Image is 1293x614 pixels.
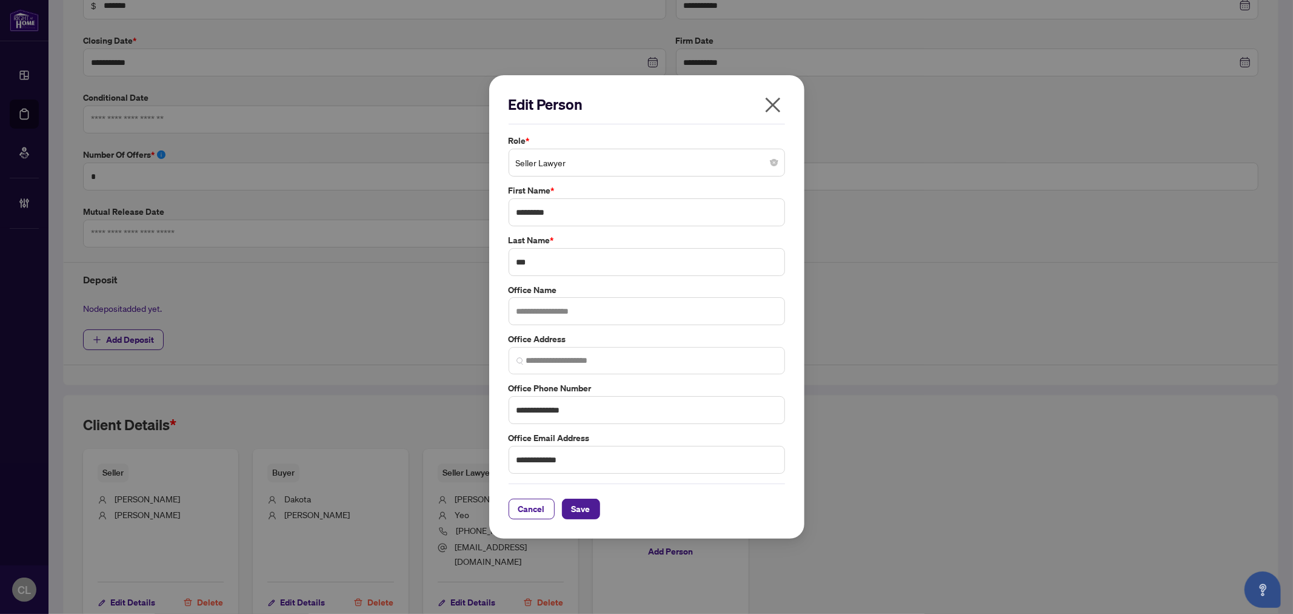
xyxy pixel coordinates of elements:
label: Office Email Address [509,431,785,445]
span: Save [572,499,590,519]
label: Role [509,134,785,147]
label: Office Phone Number [509,382,785,395]
span: Cancel [518,499,545,519]
span: close-circle [770,159,778,166]
img: search_icon [516,357,524,365]
span: Seller Lawyer [516,151,778,174]
label: First Name [509,184,785,197]
label: Last Name [509,234,785,247]
h2: Edit Person [509,95,785,114]
button: Save [562,499,600,519]
label: Office Name [509,283,785,297]
button: Cancel [509,499,555,519]
button: Open asap [1245,572,1281,608]
label: Office Address [509,332,785,346]
span: close [763,95,783,115]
